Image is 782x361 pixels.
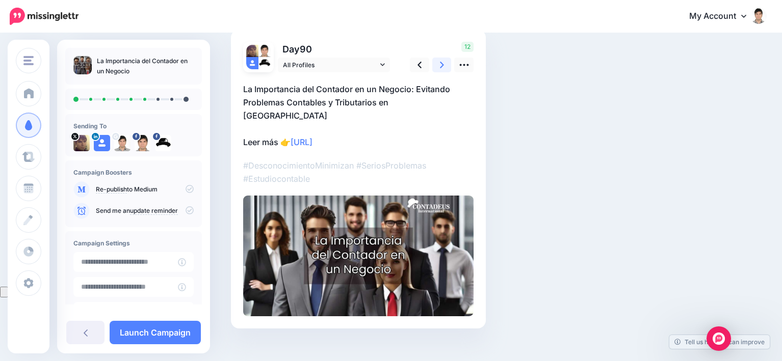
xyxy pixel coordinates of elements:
[243,159,474,185] p: #DesconocimientoMinimizan #SeriosProblemas #Estudiocontable
[246,57,258,69] img: user_default_image.png
[291,137,312,147] a: [URL]
[258,45,271,57] img: picture-bsa70547.png
[73,239,194,247] h4: Campaign Settings
[679,4,767,29] a: My Account
[96,185,127,193] a: Re-publish
[135,135,151,151] img: picture-bsa70547.png
[114,135,131,151] img: ACg8ocJKwssG9H-HIFprDmUqaTc7QtXJcbi5acG7l9rjHmus-gs96-c-83135.png
[461,42,474,52] span: 12
[96,206,194,215] p: Send me an
[246,45,258,57] img: 847e6420105265f72a2f47bbdfaa8c77-44369.jpeg
[707,326,731,351] div: Open Intercom Messenger
[94,135,110,151] img: user_default_image.png
[258,57,271,69] img: picture-bsa70548.png
[278,58,390,72] a: All Profiles
[96,185,194,194] p: to Medium
[10,8,79,25] img: Missinglettr
[243,82,474,149] p: La Importancia del Contador en un Negocio: Evitando Problemas Contables y Tributarios en [GEOGRAP...
[130,207,178,215] a: update reminder
[283,60,378,70] span: All Profiles
[243,196,474,316] img: 3d12a065a8ca35f036006076b44f0de6.jpg
[73,135,90,151] img: 847e6420105265f72a2f47bbdfaa8c77-44369.jpeg
[669,335,770,349] a: Tell us how we can improve
[278,42,392,57] p: Day
[300,44,312,54] span: 90
[97,56,194,76] p: La Importancia del Contador en un Negocio
[155,135,171,151] img: picture-bsa70548.png
[73,122,194,130] h4: Sending To
[73,169,194,176] h4: Campaign Boosters
[73,56,92,74] img: 3d12a065a8ca35f036006076b44f0de6_thumb.jpg
[23,56,34,65] img: menu.png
